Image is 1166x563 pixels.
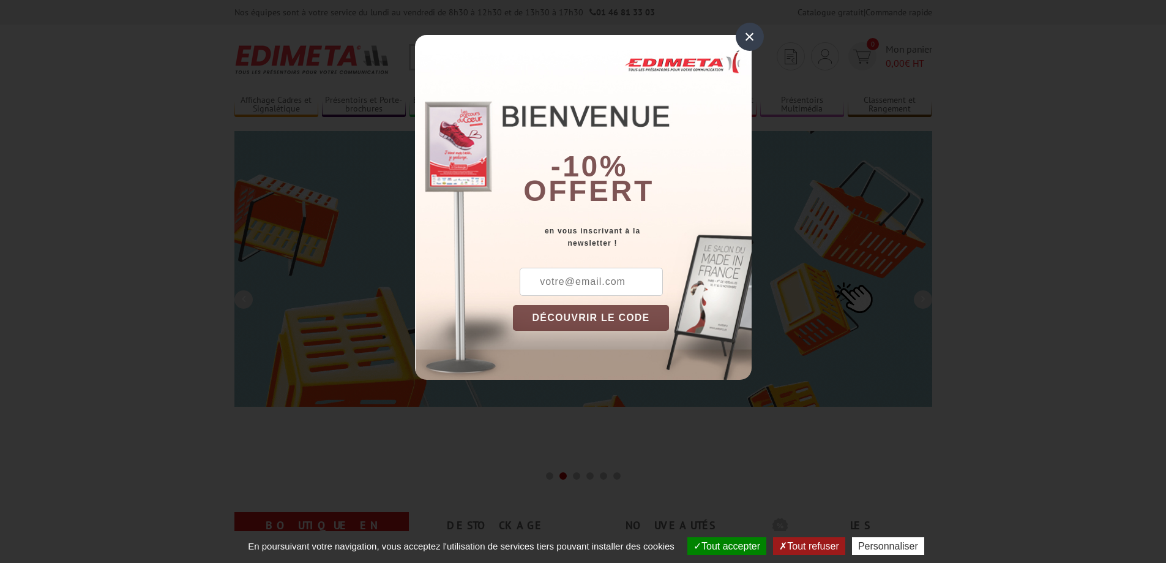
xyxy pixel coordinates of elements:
div: en vous inscrivant à la newsletter ! [513,225,752,249]
button: Tout accepter [687,537,766,555]
input: votre@email.com [520,268,663,296]
button: Tout refuser [773,537,845,555]
span: En poursuivant votre navigation, vous acceptez l'utilisation de services tiers pouvant installer ... [242,541,681,551]
button: DÉCOUVRIR LE CODE [513,305,670,331]
font: offert [523,175,654,207]
button: Personnaliser (fenêtre modale) [852,537,924,555]
div: × [736,23,764,51]
b: -10% [551,150,628,183]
